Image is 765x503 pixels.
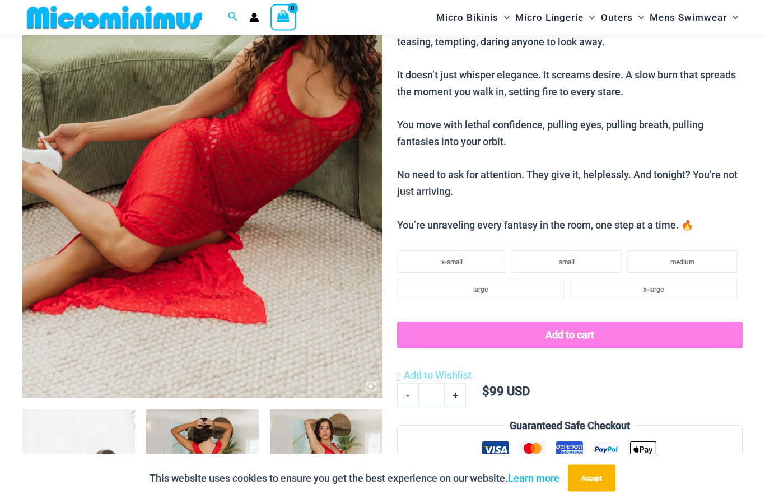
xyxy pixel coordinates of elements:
a: View Shopping Cart, empty [270,4,296,30]
span: Micro Lingerie [515,3,584,32]
span: Micro Bikinis [436,3,498,32]
a: Micro BikinisMenu ToggleMenu Toggle [433,3,512,32]
span: Add to Wishlist [404,370,472,381]
a: Mens SwimwearMenu ToggleMenu Toggle [647,3,741,32]
legend: Guaranteed Safe Checkout [505,418,635,435]
p: This website uses cookies to ensure you get the best experience on our website. [150,470,559,487]
a: Add to Wishlist [397,367,472,384]
a: Micro LingerieMenu ToggleMenu Toggle [512,3,598,32]
nav: Site Navigation [432,2,743,34]
span: $ [482,385,489,399]
img: MM SHOP LOGO FLAT [22,5,207,30]
span: Menu Toggle [584,3,595,32]
span: Menu Toggle [633,3,644,32]
span: Menu Toggle [727,3,738,32]
li: x-large [570,278,737,301]
input: Product quantity [418,384,445,407]
a: Search icon link [228,11,238,25]
bdi: 99 USD [482,385,530,399]
a: OutersMenu ToggleMenu Toggle [598,3,647,32]
button: Accept [568,465,615,492]
li: large [397,278,565,301]
a: + [445,384,466,407]
span: x-large [643,286,664,294]
a: Account icon link [249,13,259,23]
span: x-small [441,259,463,267]
a: Learn more [508,472,559,484]
span: medium [670,259,694,267]
span: small [559,259,575,267]
span: Menu Toggle [498,3,510,32]
li: x-small [397,251,507,273]
button: Add to cart [397,322,743,349]
span: large [473,286,488,294]
li: small [512,251,622,273]
span: Outers [601,3,633,32]
li: medium [627,251,737,273]
span: Mens Swimwear [650,3,727,32]
a: - [397,384,418,407]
